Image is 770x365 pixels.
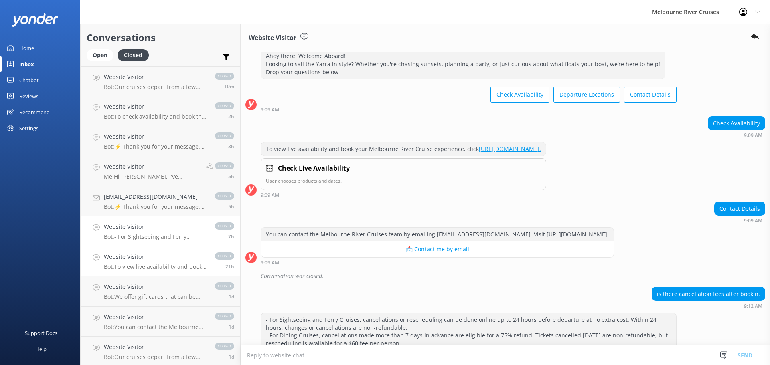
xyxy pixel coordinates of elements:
p: Me: Hi [PERSON_NAME], I've updated one of your entries to the Entree Tasting Platter, which inclu... [104,173,200,180]
div: Chatbot [19,72,39,88]
h4: Website Visitor [104,252,207,261]
a: Website VisitorBot:To view live availability and book your Melbourne River Cruise experience, ple... [81,246,240,276]
div: Contact Details [715,202,765,216]
button: Contact Details [624,87,677,103]
a: Website VisitorMe:Hi [PERSON_NAME], I've updated one of your entries to the Entree Tasting Platte... [81,156,240,186]
strong: 9:09 AM [261,107,279,112]
div: Open [87,49,113,61]
div: 09:09am 18-Aug-2025 (UTC +10:00) Australia/Sydney [261,260,614,265]
h4: Website Visitor [104,343,207,351]
span: closed [215,192,234,200]
div: 09:09am 18-Aug-2025 (UTC +10:00) Australia/Sydney [714,218,765,223]
div: is there cancellation fees after bookin. [652,287,765,301]
span: closed [215,73,234,80]
strong: 9:09 AM [744,133,762,138]
p: Bot: - For Sightseeing and Ferry Cruises, cancellations or rescheduling can be done online up to ... [104,233,207,240]
h4: Website Visitor [104,132,207,141]
a: Website VisitorBot:To check availability and book the Spirit of Melbourne Lunch Cruise, please vi... [81,96,240,126]
div: Check Availability [708,117,765,130]
h4: Website Visitor [104,222,207,231]
div: 09:09am 18-Aug-2025 (UTC +10:00) Australia/Sydney [261,192,546,198]
p: Bot: We offer gift cards that can be used for any of our cruises, including the dinner cruise. Yo... [104,293,207,300]
div: 2025-08-17T23:12:28.070 [245,269,765,283]
span: closed [215,102,234,109]
a: Closed [118,50,153,59]
a: Website VisitorBot:We offer gift cards that can be used for any of our cruises, including the din... [81,276,240,307]
strong: 9:12 AM [744,304,762,309]
span: 10:58am 17-Aug-2025 (UTC +10:00) Australia/Sydney [229,323,234,330]
div: Help [35,341,47,357]
div: Ahoy there! Welcome Aboard! Looking to sail the Yarra in style? Whether you're chasing sunsets, p... [261,49,665,79]
div: You can contact the Melbourne River Cruises team by emailing [EMAIL_ADDRESS][DOMAIN_NAME]. Visit ... [261,228,614,241]
h4: [EMAIL_ADDRESS][DOMAIN_NAME] [104,192,207,201]
strong: 9:09 AM [261,260,279,265]
div: Recommend [19,104,50,120]
h4: Website Visitor [104,73,207,81]
button: Departure Locations [553,87,620,103]
div: To view live availability and book your Melbourne River Cruise experience, click [261,142,546,156]
a: [EMAIL_ADDRESS][DOMAIN_NAME]Bot:⚡ Thank you for your message. Our office hours are Mon - Fri 9.30... [81,186,240,216]
p: Bot: You can contact the Melbourne River Cruises team by emailing [EMAIL_ADDRESS][DOMAIN_NAME]. V... [104,323,207,331]
button: Check Availability [490,87,549,103]
span: 06:50pm 17-Aug-2025 (UTC +10:00) Australia/Sydney [225,263,234,270]
h4: Check Live Availability [278,163,350,174]
div: 09:09am 18-Aug-2025 (UTC +10:00) Australia/Sydney [708,132,765,138]
p: Bot: Our cruises depart from a few different locations along [GEOGRAPHIC_DATA] and Federation [GE... [104,353,207,361]
p: Bot: ⚡ Thank you for your message. Our office hours are Mon - Fri 9.30am - 5pm. We'll get back to... [104,203,207,210]
span: closed [215,132,234,139]
h2: Conversations [87,30,234,45]
span: closed [215,222,234,230]
div: Inbox [19,56,34,72]
span: 10:38am 18-Aug-2025 (UTC +10:00) Australia/Sydney [228,203,234,210]
p: Bot: To view live availability and book your Melbourne River Cruise experience, please visit: [UR... [104,263,207,270]
h4: Website Visitor [104,313,207,321]
a: Website VisitorBot:⚡ Thank you for your message. Our office hours are Mon - Fri 9.30am - 5pm. We'... [81,126,240,156]
img: yonder-white-logo.png [12,13,58,26]
span: 01:14pm 17-Aug-2025 (UTC +10:00) Australia/Sydney [229,293,234,300]
div: Closed [118,49,149,61]
h4: Website Visitor [104,282,207,291]
p: Bot: ⚡ Thank you for your message. Our office hours are Mon - Fri 9.30am - 5pm. We'll get back to... [104,143,207,150]
strong: 9:09 AM [261,193,279,198]
strong: 9:09 AM [744,218,762,223]
h3: Website Visitor [249,33,296,43]
div: 09:12am 18-Aug-2025 (UTC +10:00) Australia/Sydney [652,303,765,309]
div: Settings [19,120,38,136]
p: Bot: Our cruises depart from a few different locations along [GEOGRAPHIC_DATA] and Federation [GE... [104,83,207,91]
span: 11:23am 18-Aug-2025 (UTC +10:00) Australia/Sydney [228,173,234,180]
span: closed [215,252,234,260]
p: User chooses products and dates. [266,177,541,185]
h4: Website Visitor [104,162,200,171]
span: 01:37pm 18-Aug-2025 (UTC +10:00) Australia/Sydney [228,113,234,120]
div: Home [19,40,34,56]
button: 📩 Contact me by email [261,241,614,257]
span: closed [215,343,234,350]
a: [URL][DOMAIN_NAME]. [479,145,541,153]
div: Conversation was closed. [261,269,765,283]
span: closed [215,282,234,290]
p: Bot: To check availability and book the Spirit of Melbourne Lunch Cruise, please visit [URL][DOMA... [104,113,207,120]
span: 04:14pm 18-Aug-2025 (UTC +10:00) Australia/Sydney [224,83,234,90]
div: - For Sightseeing and Ferry Cruises, cancellations or rescheduling can be done online up to 24 ho... [261,313,676,350]
h4: Website Visitor [104,102,207,111]
a: Website VisitorBot:Our cruises depart from a few different locations along [GEOGRAPHIC_DATA] and ... [81,66,240,96]
a: Website VisitorBot:You can contact the Melbourne River Cruises team by emailing [EMAIL_ADDRESS][D... [81,307,240,337]
a: Open [87,50,118,59]
span: closed [215,162,234,169]
span: 09:12am 18-Aug-2025 (UTC +10:00) Australia/Sydney [228,233,234,240]
div: 09:09am 18-Aug-2025 (UTC +10:00) Australia/Sydney [261,107,677,112]
span: 10:35am 17-Aug-2025 (UTC +10:00) Australia/Sydney [229,353,234,360]
span: 01:23pm 18-Aug-2025 (UTC +10:00) Australia/Sydney [228,143,234,150]
div: Reviews [19,88,38,104]
div: Support Docs [25,325,57,341]
span: closed [215,313,234,320]
a: Website VisitorBot:- For Sightseeing and Ferry Cruises, cancellations or rescheduling can be done... [81,216,240,246]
